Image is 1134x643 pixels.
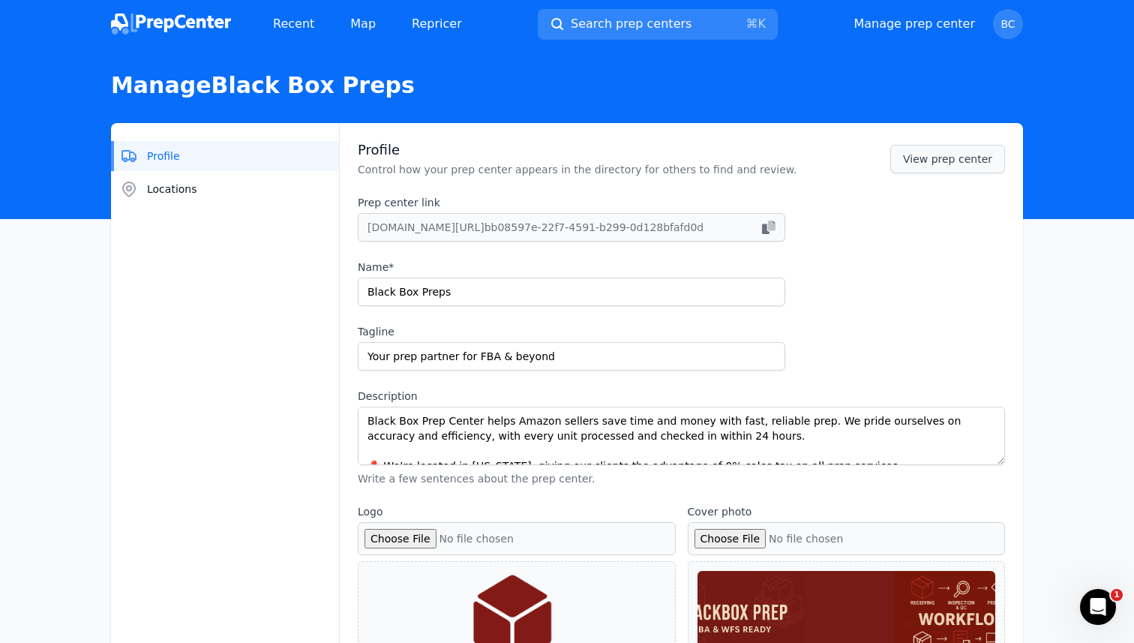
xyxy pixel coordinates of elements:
[400,9,474,39] a: Repricer
[746,17,758,31] kbd: ⌘
[358,162,796,177] p: Control how your prep center appears in the directory for others to find and review.
[358,195,785,210] label: Prep center link
[1080,589,1116,625] iframe: Intercom live chat
[758,17,766,31] kbd: K
[358,213,785,242] button: [DOMAIN_NAME][URL]bb08597e-22f7-4591-b299-0d128bfafd0d
[261,9,326,39] a: Recent
[538,9,778,40] button: Search prep centers⌘K
[993,9,1023,39] button: BC
[147,182,197,197] span: Locations
[890,145,1005,173] a: View prep center
[358,471,1005,486] p: Write a few sentences about the prep center.
[571,15,691,33] span: Search prep centers
[1111,589,1123,601] span: 1
[147,149,180,164] span: Profile
[358,260,785,275] label: Name*
[111,72,1023,99] h1: Manage Black Box Preps
[111,14,231,35] img: PrepCenter
[358,324,785,339] label: Tagline
[338,9,388,39] a: Map
[358,278,785,306] input: ACME Prep
[358,342,785,371] input: We're the best in prep.
[358,407,1005,465] textarea: Black Box Prep Center helps Amazon sellers save time and money with fast, reliable prep. We pride...
[688,504,1006,519] label: Cover photo
[358,389,1005,404] label: Description
[358,141,796,159] h2: Profile
[358,504,676,519] label: Logo
[367,220,703,235] span: [DOMAIN_NAME][URL] bb08597e-22f7-4591-b299-0d128bfafd0d
[1000,19,1015,29] span: BC
[853,15,975,33] a: Manage prep center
